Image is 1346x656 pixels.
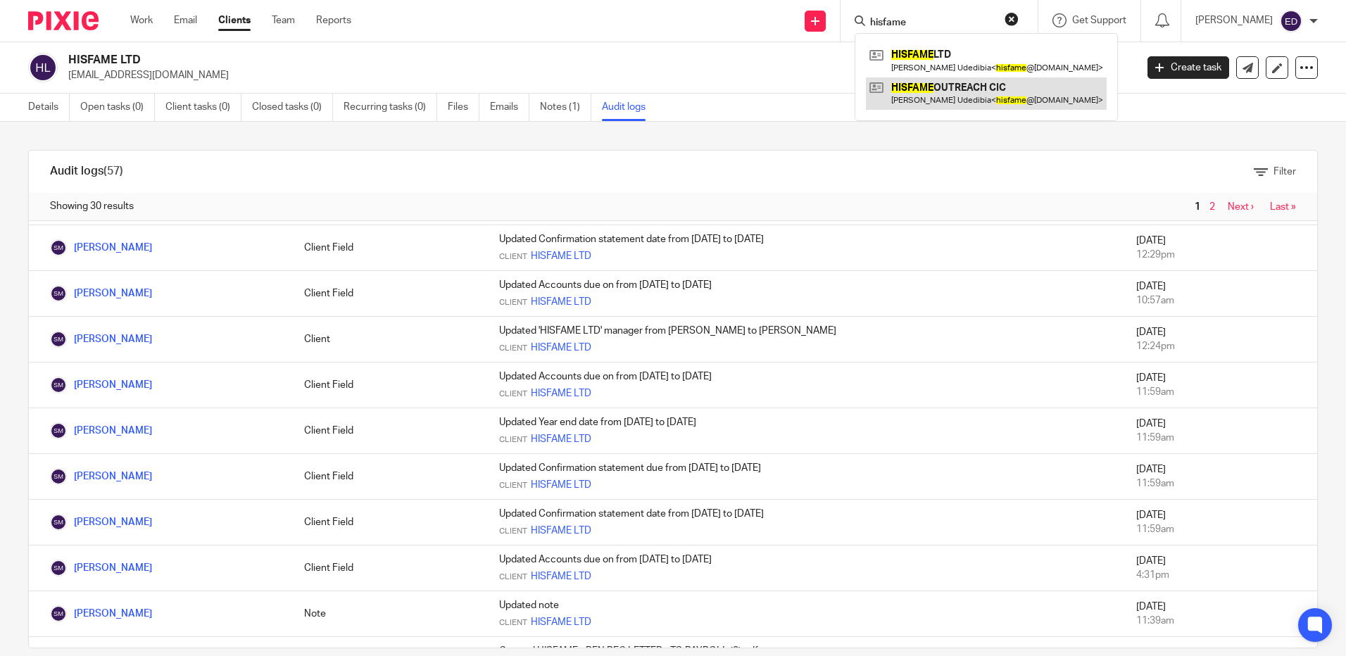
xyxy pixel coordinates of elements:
[50,331,67,348] img: Shinead MULVANEY
[540,94,591,121] a: Notes (1)
[290,225,485,271] td: Client Field
[531,478,591,492] a: HISFAME LTD
[1191,201,1296,213] nav: pager
[531,432,591,446] a: HISFAME LTD
[1209,202,1215,212] a: 2
[50,239,67,256] img: Shinead MULVANEY
[1136,614,1303,628] div: 11:39am
[252,94,333,121] a: Closed tasks (0)
[1136,385,1303,399] div: 11:59am
[869,17,995,30] input: Search
[499,526,527,537] span: Client
[50,164,123,179] h1: Audit logs
[531,569,591,584] a: HISFAME LTD
[1136,248,1303,262] div: 12:29pm
[28,94,70,121] a: Details
[499,434,527,446] span: Client
[1122,271,1317,317] td: [DATE]
[103,165,123,177] span: (57)
[28,11,99,30] img: Pixie
[499,617,527,629] span: Client
[485,500,1122,545] td: Updated Confirmation statement date from [DATE] to [DATE]
[485,271,1122,317] td: Updated Accounts due on from [DATE] to [DATE]
[531,615,591,629] a: HISFAME LTD
[1136,568,1303,582] div: 4:31pm
[68,53,914,68] h2: HISFAME LTD
[50,472,152,481] a: [PERSON_NAME]
[1136,477,1303,491] div: 11:59am
[1136,339,1303,353] div: 12:24pm
[531,295,591,309] a: HISFAME LTD
[1136,294,1303,308] div: 10:57am
[1005,12,1019,26] button: Clear
[272,13,295,27] a: Team
[130,13,153,27] a: Work
[1072,15,1126,25] span: Get Support
[485,454,1122,500] td: Updated Confirmation statement due from [DATE] to [DATE]
[50,514,67,531] img: Shinead MULVANEY
[50,377,67,393] img: Shinead MULVANEY
[499,480,527,491] span: Client
[499,251,527,263] span: Client
[1191,198,1204,215] span: 1
[165,94,241,121] a: Client tasks (0)
[602,94,656,121] a: Audit logs
[1136,431,1303,445] div: 11:59am
[28,53,58,82] img: svg%3E
[485,591,1122,637] td: Updated note
[1122,317,1317,362] td: [DATE]
[50,289,152,298] a: [PERSON_NAME]
[499,389,527,400] span: Client
[1136,522,1303,536] div: 11:59am
[485,408,1122,454] td: Updated Year end date from [DATE] to [DATE]
[1122,454,1317,500] td: [DATE]
[531,386,591,400] a: HISFAME LTD
[1122,500,1317,545] td: [DATE]
[490,94,529,121] a: Emails
[50,605,67,622] img: Shinead MULVANEY
[50,422,67,439] img: Shinead MULVANEY
[290,271,485,317] td: Client Field
[50,560,67,576] img: Shinead MULVANEY
[218,13,251,27] a: Clients
[485,545,1122,591] td: Updated Accounts due on from [DATE] to [DATE]
[499,343,527,354] span: Client
[290,317,485,362] td: Client
[531,524,591,538] a: HISFAME LTD
[50,199,134,213] span: Showing 30 results
[485,225,1122,271] td: Updated Confirmation statement date from [DATE] to [DATE]
[1122,591,1317,637] td: [DATE]
[1122,408,1317,454] td: [DATE]
[499,297,527,308] span: Client
[448,94,479,121] a: Files
[50,285,67,302] img: Shinead MULVANEY
[80,94,155,121] a: Open tasks (0)
[50,468,67,485] img: Shinead MULVANEY
[1228,202,1254,212] a: Next ›
[290,500,485,545] td: Client Field
[1122,225,1317,271] td: [DATE]
[1280,10,1302,32] img: svg%3E
[485,317,1122,362] td: Updated 'HISFAME LTD' manager from [PERSON_NAME] to [PERSON_NAME]
[1147,56,1229,79] a: Create task
[50,380,152,390] a: [PERSON_NAME]
[485,362,1122,408] td: Updated Accounts due on from [DATE] to [DATE]
[1270,202,1296,212] a: Last »
[290,591,485,637] td: Note
[290,545,485,591] td: Client Field
[50,609,152,619] a: [PERSON_NAME]
[1195,13,1273,27] p: [PERSON_NAME]
[316,13,351,27] a: Reports
[50,563,152,573] a: [PERSON_NAME]
[50,517,152,527] a: [PERSON_NAME]
[290,362,485,408] td: Client Field
[50,426,152,436] a: [PERSON_NAME]
[50,243,152,253] a: [PERSON_NAME]
[50,334,152,344] a: [PERSON_NAME]
[1122,545,1317,591] td: [DATE]
[499,572,527,583] span: Client
[1273,167,1296,177] span: Filter
[531,249,591,263] a: HISFAME LTD
[68,68,1126,82] p: [EMAIL_ADDRESS][DOMAIN_NAME]
[344,94,437,121] a: Recurring tasks (0)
